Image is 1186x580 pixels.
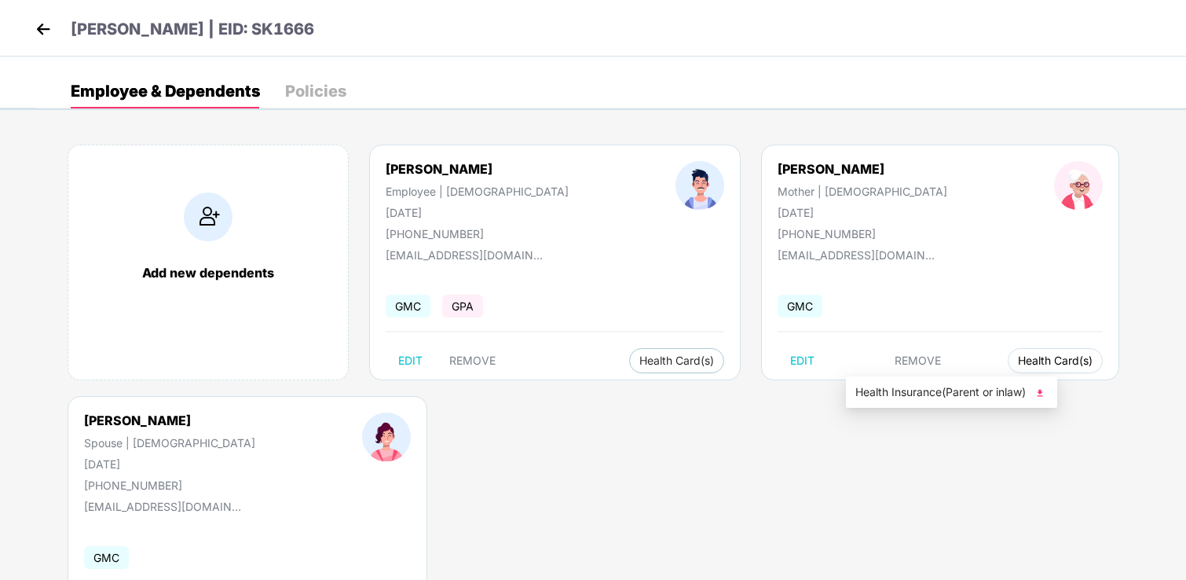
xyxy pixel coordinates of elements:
span: REMOVE [895,354,941,367]
img: svg+xml;base64,PHN2ZyB4bWxucz0iaHR0cDovL3d3dy53My5vcmcvMjAwMC9zdmciIHhtbG5zOnhsaW5rPSJodHRwOi8vd3... [1032,385,1048,401]
div: [PHONE_NUMBER] [778,227,947,240]
button: Health Card(s) [1008,348,1103,373]
div: [EMAIL_ADDRESS][DOMAIN_NAME] [84,500,241,513]
div: Add new dependents [84,265,332,281]
span: Health Card(s) [639,357,714,365]
button: EDIT [386,348,435,373]
div: [DATE] [778,206,947,219]
span: Health Insurance(Parent or inlaw) [855,384,1048,401]
span: GMC [84,546,129,569]
div: [PHONE_NUMBER] [84,479,255,492]
span: EDIT [398,354,423,367]
span: GMC [778,295,822,318]
button: EDIT [778,348,827,373]
div: Policies [285,83,346,99]
button: REMOVE [882,348,954,373]
div: [DATE] [386,206,569,219]
div: [PERSON_NAME] [386,161,569,177]
span: REMOVE [449,354,496,367]
div: Spouse | [DEMOGRAPHIC_DATA] [84,436,255,450]
p: [PERSON_NAME] | EID: SK1666 [71,17,314,42]
div: [EMAIL_ADDRESS][DOMAIN_NAME] [778,248,935,262]
div: Employee & Dependents [71,83,260,99]
div: [EMAIL_ADDRESS][DOMAIN_NAME] [386,248,543,262]
span: GPA [442,295,483,318]
div: [PHONE_NUMBER] [386,227,569,240]
div: [DATE] [84,457,255,471]
span: Health Card(s) [1018,357,1093,365]
span: EDIT [790,354,814,367]
div: Mother | [DEMOGRAPHIC_DATA] [778,185,947,198]
img: profileImage [675,161,724,210]
button: Health Card(s) [629,348,724,373]
img: profileImage [362,413,411,461]
img: profileImage [1054,161,1103,210]
button: REMOVE [437,348,508,373]
img: back [31,17,55,41]
span: GMC [386,295,430,318]
div: [PERSON_NAME] [84,413,255,428]
img: addIcon [184,193,232,241]
div: [PERSON_NAME] [778,161,947,177]
div: Employee | [DEMOGRAPHIC_DATA] [386,185,569,198]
